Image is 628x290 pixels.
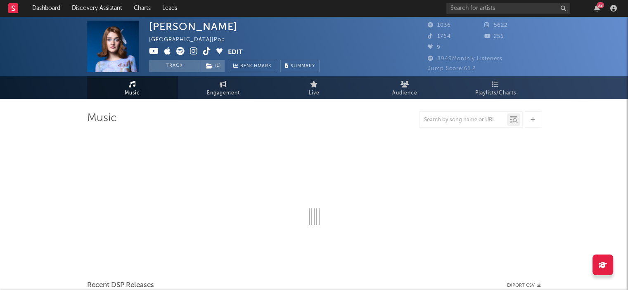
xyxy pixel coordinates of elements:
span: 1764 [428,34,451,39]
button: Edit [228,47,243,57]
a: Engagement [178,76,269,99]
button: (1) [201,60,225,72]
span: 8949 Monthly Listeners [428,56,502,61]
div: 32 [597,2,604,8]
div: [GEOGRAPHIC_DATA] | Pop [149,35,235,45]
a: Benchmark [229,60,276,72]
div: [PERSON_NAME] [149,21,237,33]
span: Jump Score: 61.2 [428,66,476,71]
a: Audience [360,76,450,99]
span: ( 1 ) [201,60,225,72]
span: Live [309,88,320,98]
a: Playlists/Charts [450,76,541,99]
input: Search by song name or URL [420,117,507,123]
span: Music [125,88,140,98]
span: 1036 [428,23,451,28]
button: 32 [594,5,600,12]
input: Search for artists [446,3,570,14]
button: Summary [280,60,320,72]
button: Track [149,60,201,72]
span: Engagement [207,88,240,98]
a: Music [87,76,178,99]
span: Audience [392,88,417,98]
span: Summary [291,64,315,68]
span: 255 [484,34,504,39]
a: Live [269,76,360,99]
span: 5622 [484,23,507,28]
button: Export CSV [507,283,541,288]
span: Benchmark [240,61,272,71]
span: 9 [428,45,441,50]
span: Playlists/Charts [475,88,516,98]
